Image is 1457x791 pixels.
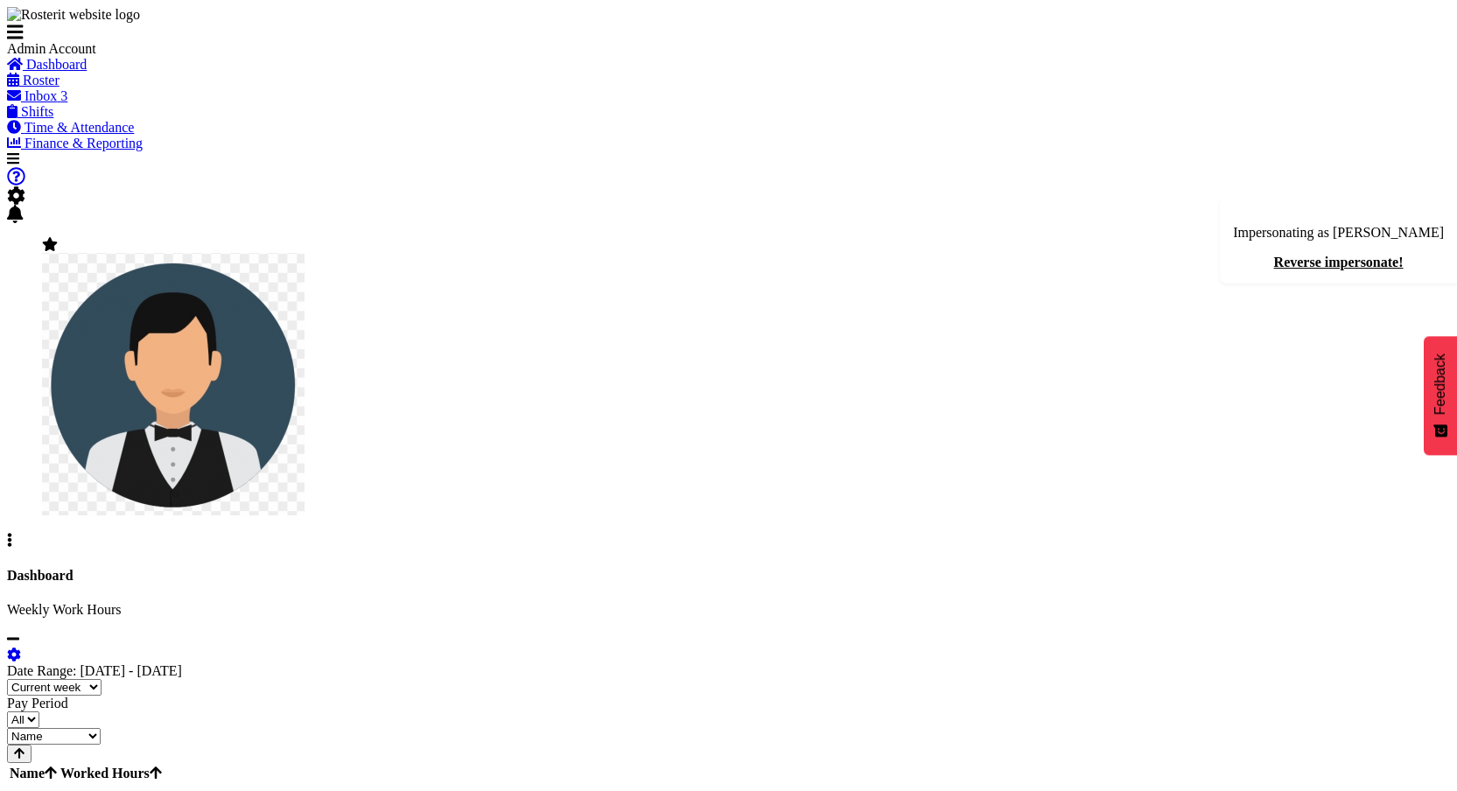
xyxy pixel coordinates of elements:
[21,104,53,119] span: Shifts
[25,136,143,150] span: Finance & Reporting
[7,120,134,135] a: Time & Attendance
[25,88,57,103] span: Inbox
[7,104,53,119] a: Shifts
[7,663,182,678] label: Date Range: [DATE] - [DATE]
[60,766,162,780] span: Worked Hours
[26,57,87,72] span: Dashboard
[7,647,21,662] a: settings
[60,88,67,103] span: 3
[1233,225,1444,241] p: Impersonating as [PERSON_NAME]
[10,766,57,780] span: Name
[7,602,1450,618] p: Weekly Work Hours
[1274,255,1404,269] a: Reverse impersonate!
[1424,336,1457,455] button: Feedback - Show survey
[7,696,68,710] label: Pay Period
[42,253,305,515] img: wu-kevin5aaed71ed01d5805973613cd15694a89.png
[7,73,60,87] a: Roster
[1432,353,1448,415] span: Feedback
[7,136,143,150] a: Finance & Reporting
[7,7,140,23] img: Rosterit website logo
[7,88,67,103] a: Inbox 3
[7,568,1450,584] h4: Dashboard
[7,41,270,57] div: Admin Account
[7,632,19,647] a: minimize
[25,120,135,135] span: Time & Attendance
[7,57,87,72] a: Dashboard
[23,73,60,87] span: Roster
